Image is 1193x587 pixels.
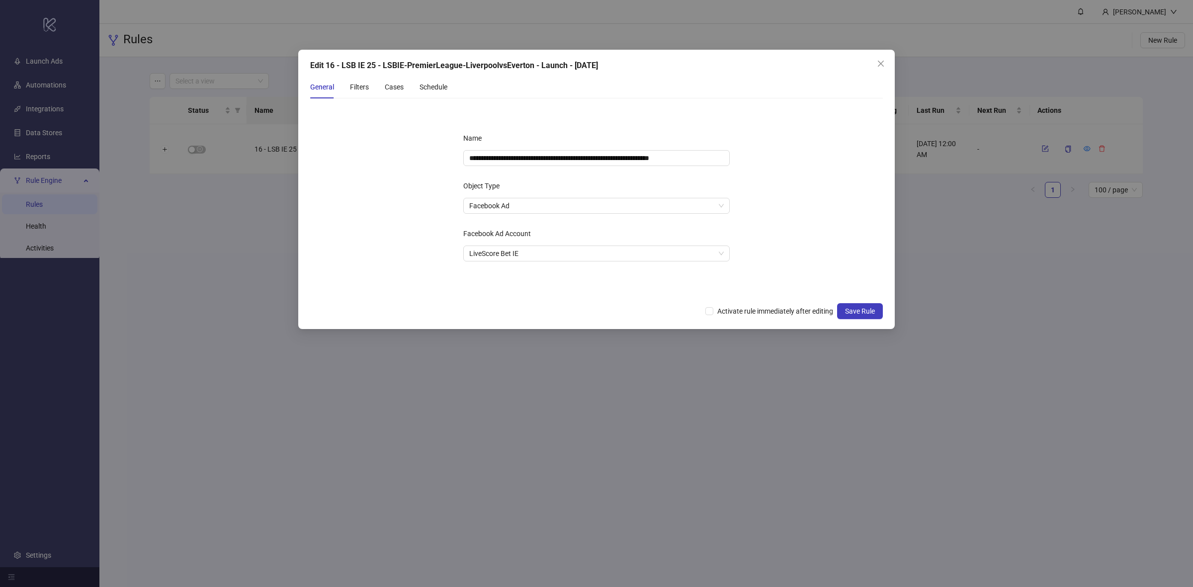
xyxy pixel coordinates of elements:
[469,246,724,261] span: LiveScore Bet IE
[350,82,369,92] div: Filters
[310,82,334,92] div: General
[463,226,537,242] label: Facebook Ad Account
[873,56,889,72] button: Close
[469,198,724,213] span: Facebook Ad
[845,307,875,315] span: Save Rule
[713,306,837,317] span: Activate rule immediately after editing
[420,82,447,92] div: Schedule
[463,178,506,194] label: Object Type
[877,60,885,68] span: close
[837,303,883,319] button: Save Rule
[463,130,488,146] label: Name
[385,82,404,92] div: Cases
[310,60,883,72] div: Edit 16 - LSB IE 25 - LSBIE-PremierLeague-LiverpoolvsEverton - Launch - [DATE]
[463,150,730,166] input: Name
